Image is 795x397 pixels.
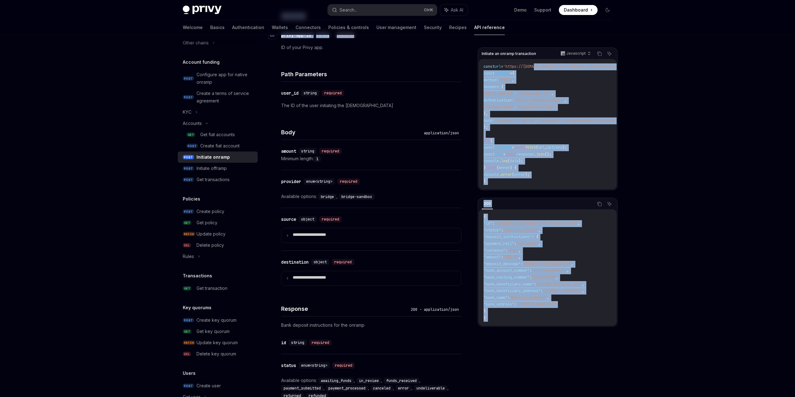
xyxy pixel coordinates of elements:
[408,306,461,313] div: 200 - application/json
[281,305,408,313] h4: Response
[281,193,461,200] div: Available options:
[319,148,342,154] div: required
[183,221,191,225] span: GET
[501,158,508,163] span: log
[178,140,258,151] a: POSTCreate fiat account
[484,125,488,130] span: };
[178,151,258,163] a: POSTInitiate onramp
[492,221,494,226] span: :
[196,285,227,292] div: Get transaction
[384,378,419,384] code: funds_received
[337,178,360,185] div: required
[501,64,503,69] span: =
[183,95,194,100] span: POST
[178,217,258,228] a: GETGet policy
[272,20,288,35] a: Wallets
[484,288,540,293] span: "bank_beneficiary_address"
[534,7,551,13] a: Support
[291,340,304,345] span: string
[178,326,258,337] a: GETGet key quorum
[332,259,354,265] div: required
[328,4,437,16] button: Search...CtrlK
[516,91,551,96] span: '<privy-app-id>'
[557,48,594,59] button: Javascript
[281,90,299,96] div: user_id
[578,221,580,226] span: ,
[510,165,516,170] span: ) {
[547,145,562,150] span: options
[494,221,578,226] span: "3a61a69a-1f20-4113-85f5-997078166729"
[414,384,450,392] div: ,
[449,20,467,35] a: Recipes
[332,362,355,369] div: required
[499,158,501,163] span: .
[183,20,203,35] a: Welcome
[314,260,327,265] span: object
[484,64,494,69] span: const
[326,384,370,392] div: ,
[178,283,258,294] a: GETGet transaction
[183,286,191,291] span: GET
[440,4,468,16] button: Ask AI
[499,77,512,82] span: 'POST'
[183,253,194,260] div: Rules
[183,352,191,356] span: DEL
[486,165,497,170] span: catch
[196,230,226,238] div: Update policy
[605,50,614,58] button: Ask AI
[309,340,332,346] div: required
[508,248,519,253] span: "usd"
[484,261,521,266] span: "deposit_message"
[281,362,296,369] div: status
[186,144,198,148] span: POST
[318,377,356,384] div: ,
[484,165,486,170] span: }
[196,90,254,105] div: Create a terms of service agreement
[547,295,549,300] span: ,
[281,102,461,109] p: The ID of the user initiating the [DEMOGRAPHIC_DATA]
[525,172,529,177] span: );
[484,214,486,219] span: {
[178,348,258,360] a: DELDelete key quorum
[512,77,514,82] span: ,
[519,158,523,163] span: );
[183,272,212,280] h5: Transactions
[269,29,281,42] a: Navigate to header
[183,108,191,116] div: KYC
[183,58,220,66] h5: Account funding
[484,172,499,177] span: console
[178,88,258,107] a: POSTCreate a terms of service agreement
[545,152,551,157] span: ();
[178,380,258,391] a: POSTCreate user
[484,234,532,239] span: "deposit_instructions"
[519,255,521,260] span: ,
[484,179,486,184] span: }
[183,232,195,236] span: PATCH
[178,129,258,140] a: GETGet fiat accounts
[595,200,604,208] button: Copy the contents from the code block
[484,221,492,226] span: "id"
[281,44,461,51] p: ID of your Privy app.
[556,275,558,280] span: ,
[538,228,540,233] span: ,
[196,339,238,346] div: Update key quorum
[339,194,375,200] code: bridge-sandbox
[318,378,354,384] code: awaiting_funds
[484,118,494,123] span: body:
[196,71,254,86] div: Configure app for native onramp
[183,329,191,334] span: GET
[421,130,461,136] div: application/json
[319,216,342,222] div: required
[281,385,323,391] code: payment_submitted
[484,77,499,82] span: method:
[519,248,521,253] span: ,
[514,145,525,150] span: await
[516,105,556,110] span: 'application/json'
[196,241,224,249] div: Delete policy
[414,385,447,391] code: undeliverable
[510,295,547,300] span: "Bank of Nowhere"
[605,200,614,208] button: Ask AI
[512,145,514,150] span: =
[281,128,421,136] h4: Body
[183,177,194,182] span: POST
